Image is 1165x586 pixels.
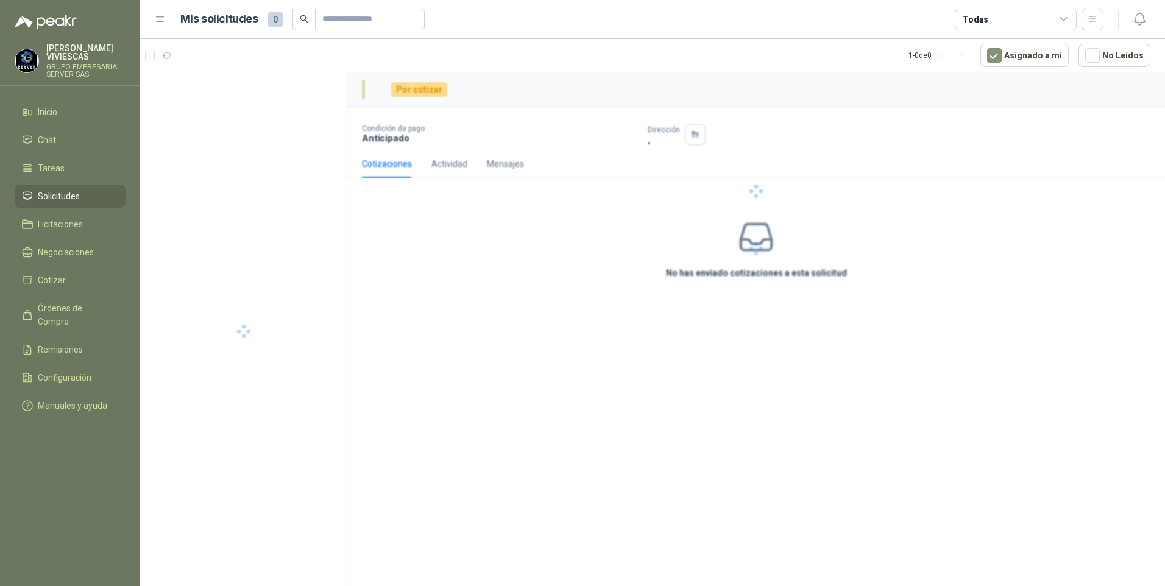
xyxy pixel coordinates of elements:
span: Manuales y ayuda [38,399,107,412]
span: Remisiones [38,343,83,356]
span: Tareas [38,161,65,175]
p: GRUPO EMPRESARIAL SERVER SAS [46,63,126,78]
span: Licitaciones [38,217,83,231]
a: Negociaciones [15,241,126,264]
a: Tareas [15,157,126,180]
button: No Leídos [1078,44,1150,67]
span: Negociaciones [38,245,94,259]
span: Inicio [38,105,57,119]
img: Company Logo [15,49,38,72]
a: Licitaciones [15,213,126,236]
a: Órdenes de Compra [15,297,126,333]
a: Remisiones [15,338,126,361]
span: Chat [38,133,56,147]
a: Chat [15,129,126,152]
span: Órdenes de Compra [38,302,114,328]
button: Asignado a mi [980,44,1069,67]
span: Cotizar [38,274,66,287]
a: Solicitudes [15,185,126,208]
p: [PERSON_NAME] VIVIESCAS [46,44,126,61]
div: Todas [963,13,988,26]
h1: Mis solicitudes [180,10,258,28]
img: Logo peakr [15,15,77,29]
a: Manuales y ayuda [15,394,126,417]
div: 1 - 0 de 0 [908,46,971,65]
a: Inicio [15,101,126,124]
span: search [300,15,308,23]
span: 0 [268,12,283,27]
span: Solicitudes [38,189,80,203]
a: Cotizar [15,269,126,292]
span: Configuración [38,371,91,384]
a: Configuración [15,366,126,389]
